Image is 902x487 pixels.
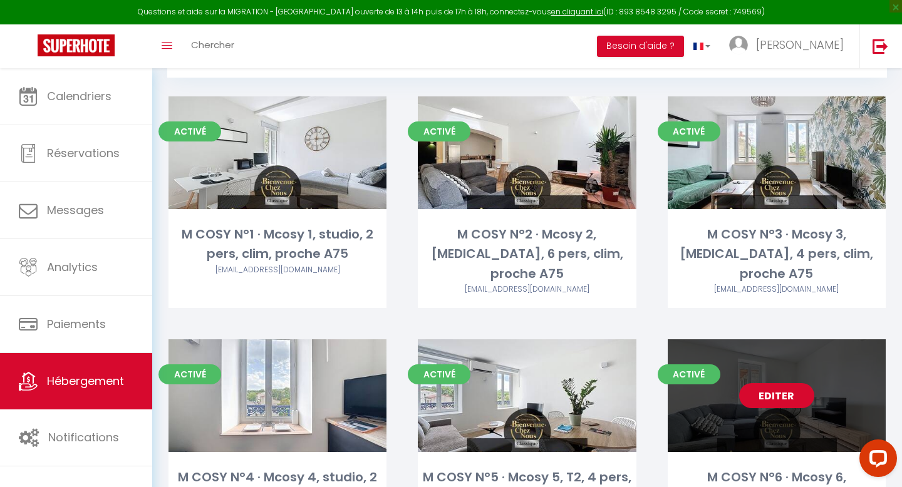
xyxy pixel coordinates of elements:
[168,264,386,276] div: Airbnb
[489,383,564,408] a: Editer
[597,36,684,57] button: Besoin d'aide ?
[739,140,814,165] a: Editer
[48,429,119,445] span: Notifications
[240,383,315,408] a: Editer
[47,145,120,161] span: Réservations
[668,225,886,284] div: M COSY N°3 · Mcosy 3, [MEDICAL_DATA], 4 pers, clim, proche A75
[408,121,470,141] span: Activé
[47,316,106,332] span: Paiements
[47,202,104,218] span: Messages
[849,434,902,487] iframe: LiveChat chat widget
[873,38,888,54] img: logout
[191,38,234,51] span: Chercher
[47,373,124,389] span: Hébergement
[418,284,636,295] div: Airbnb
[418,225,636,284] div: M COSY N°2 · Mcosy 2, [MEDICAL_DATA], 6 pers, clim, proche A75
[47,88,111,104] span: Calendriers
[182,24,244,68] a: Chercher
[158,121,221,141] span: Activé
[729,36,748,54] img: ...
[739,383,814,408] a: Editer
[168,225,386,264] div: M COSY N°1 · Mcosy 1, studio, 2 pers, clim, proche A75
[551,6,603,17] a: en cliquant ici
[720,24,859,68] a: ... [PERSON_NAME]
[38,34,115,56] img: Super Booking
[668,284,886,295] div: Airbnb
[47,259,98,275] span: Analytics
[658,364,720,384] span: Activé
[756,37,844,53] span: [PERSON_NAME]
[489,140,564,165] a: Editer
[408,364,470,384] span: Activé
[658,121,720,141] span: Activé
[158,364,221,384] span: Activé
[240,140,315,165] a: Editer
